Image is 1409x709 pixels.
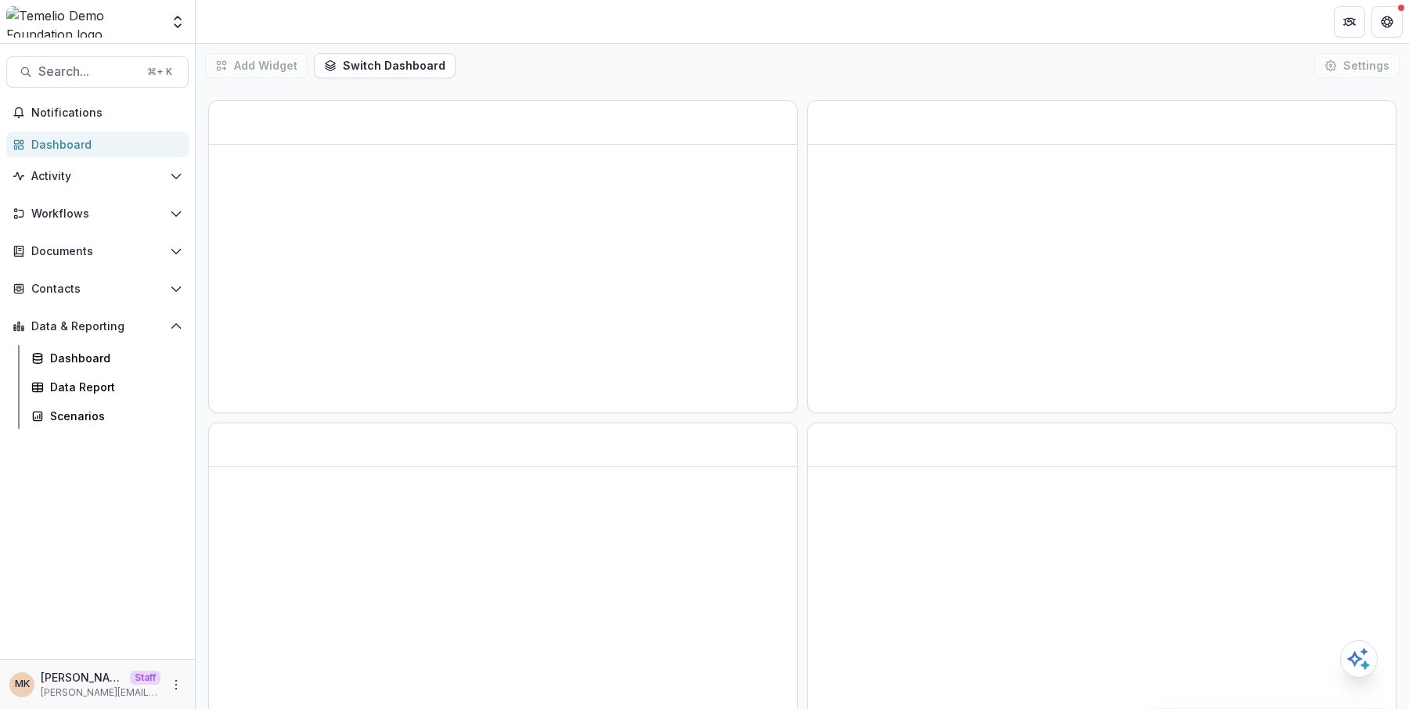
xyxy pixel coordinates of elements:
span: Search... [38,64,138,79]
button: More [167,675,186,694]
a: Data Report [25,374,189,400]
span: Activity [31,170,164,183]
button: Search... [6,56,189,88]
button: Open AI Assistant [1340,640,1378,678]
div: Data Report [50,379,176,395]
button: Open entity switcher [167,6,189,38]
div: Dashboard [31,136,176,153]
button: Partners [1334,6,1365,38]
a: Dashboard [25,345,189,371]
p: [PERSON_NAME] [41,669,124,686]
img: Temelio Demo Foundation logo [6,6,160,38]
button: Get Help [1371,6,1403,38]
a: Dashboard [6,131,189,157]
button: Open Workflows [6,201,189,226]
button: Settings [1314,53,1400,78]
p: Staff [130,671,160,685]
button: Open Activity [6,164,189,189]
span: Workflows [31,207,164,221]
a: Scenarios [25,403,189,429]
span: Contacts [31,283,164,296]
button: Open Contacts [6,276,189,301]
p: [PERSON_NAME][EMAIL_ADDRESS][DOMAIN_NAME] [41,686,160,700]
nav: breadcrumb [202,10,268,33]
span: Notifications [31,106,182,120]
button: Switch Dashboard [314,53,456,78]
button: Open Data & Reporting [6,314,189,339]
div: ⌘ + K [144,63,175,81]
span: Documents [31,245,164,258]
button: Open Documents [6,239,189,264]
button: Notifications [6,100,189,125]
button: Add Widget [205,53,308,78]
span: Data & Reporting [31,320,164,333]
div: Scenarios [50,408,176,424]
div: Maya Kuppermann [15,679,30,689]
div: Dashboard [50,350,176,366]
